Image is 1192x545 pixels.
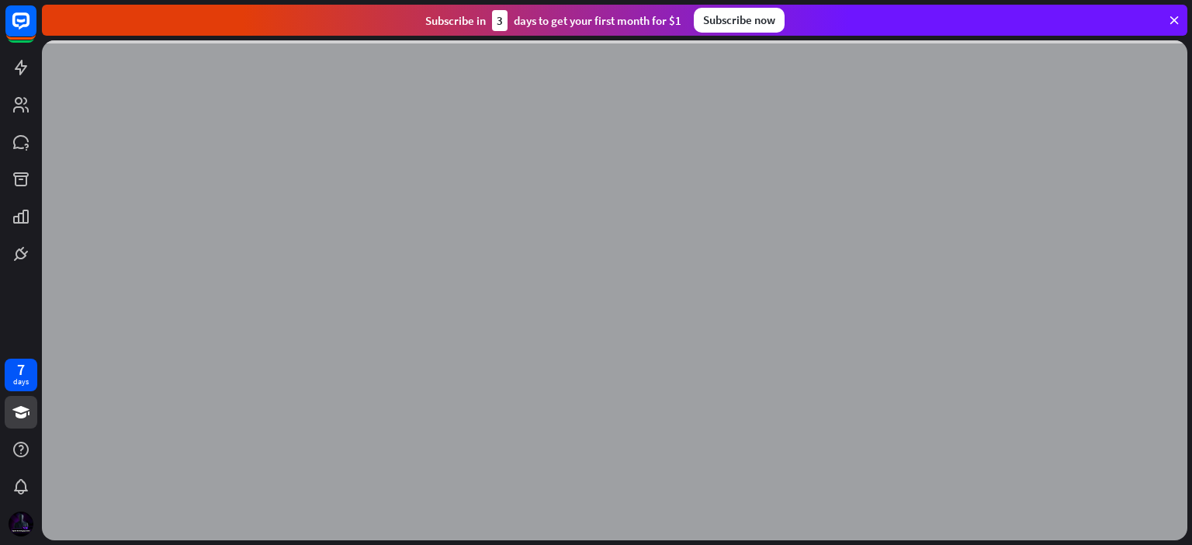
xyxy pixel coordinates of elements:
a: 7 days [5,359,37,391]
div: days [13,377,29,387]
div: Subscribe in days to get your first month for $1 [425,10,681,31]
div: Subscribe now [694,8,785,33]
div: 7 [17,363,25,377]
div: 3 [492,10,508,31]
